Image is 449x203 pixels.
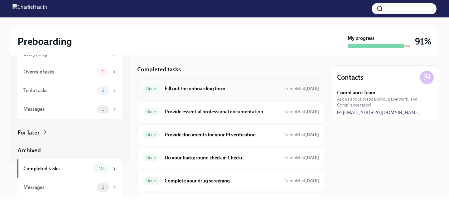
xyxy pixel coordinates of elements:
[98,107,108,111] span: 1
[17,100,122,119] a: Messages1
[17,178,122,197] a: Messages0
[284,86,319,92] span: August 11th, 2025 15:59
[95,166,108,171] span: 10
[23,87,94,94] div: To do tasks
[142,155,160,160] span: Done
[337,89,375,96] strong: Compliance Team
[17,129,122,137] a: For later
[165,108,279,115] h6: Provide essential professional documentation
[137,65,181,73] h5: Completed tasks
[98,69,108,74] span: 1
[284,178,319,184] span: August 21st, 2025 15:49
[348,35,374,42] strong: My progress
[142,107,319,117] a: DoneProvide essential professional documentationCompleted[DATE]
[17,129,40,137] div: For later
[305,178,319,183] strong: [DATE]
[337,73,364,82] h4: Contacts
[284,155,319,160] span: Completed
[415,36,432,47] h3: 91%
[23,68,94,75] div: Overdue tasks
[23,106,94,113] div: Messages
[284,109,319,115] span: August 18th, 2025 16:39
[165,154,279,161] h6: Do your background check in Checkr
[17,63,122,81] a: Overdue tasks1
[284,132,319,137] span: Completed
[17,159,122,178] a: Completed tasks10
[165,131,279,138] h6: Provide documents for your I9 verification
[165,85,279,92] h6: Fill out the onboarding form
[142,84,319,94] a: DoneFill out the onboarding formCompleted[DATE]
[17,81,122,100] a: To do tasks0
[142,178,160,183] span: Done
[23,165,91,172] div: Completed tasks
[23,184,94,191] div: Messages
[17,146,122,154] a: Archived
[305,109,319,114] strong: [DATE]
[305,86,319,91] strong: [DATE]
[284,86,319,91] span: Completed
[17,35,72,48] h2: Preboarding
[142,132,160,137] span: Done
[284,178,319,183] span: Completed
[142,153,319,163] a: DoneDo your background check in CheckrCompleted[DATE]
[98,185,108,190] span: 0
[12,4,47,14] img: CharlieHealth
[142,176,319,186] a: DoneComplete your drug screeningCompleted[DATE]
[284,155,319,161] span: August 15th, 2025 14:41
[165,177,279,184] h6: Complete your drug screening
[142,109,160,114] span: Done
[284,132,319,138] span: August 18th, 2025 16:27
[305,132,319,137] strong: [DATE]
[142,130,319,140] a: DoneProvide documents for your I9 verificationCompleted[DATE]
[142,86,160,91] span: Done
[337,109,420,116] a: [EMAIL_ADDRESS][DOMAIN_NAME]
[337,96,434,108] span: Ask us about preboarding, paperwork, and Compliance tasks!
[284,109,319,114] span: Completed
[98,88,108,93] span: 0
[305,155,319,160] strong: [DATE]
